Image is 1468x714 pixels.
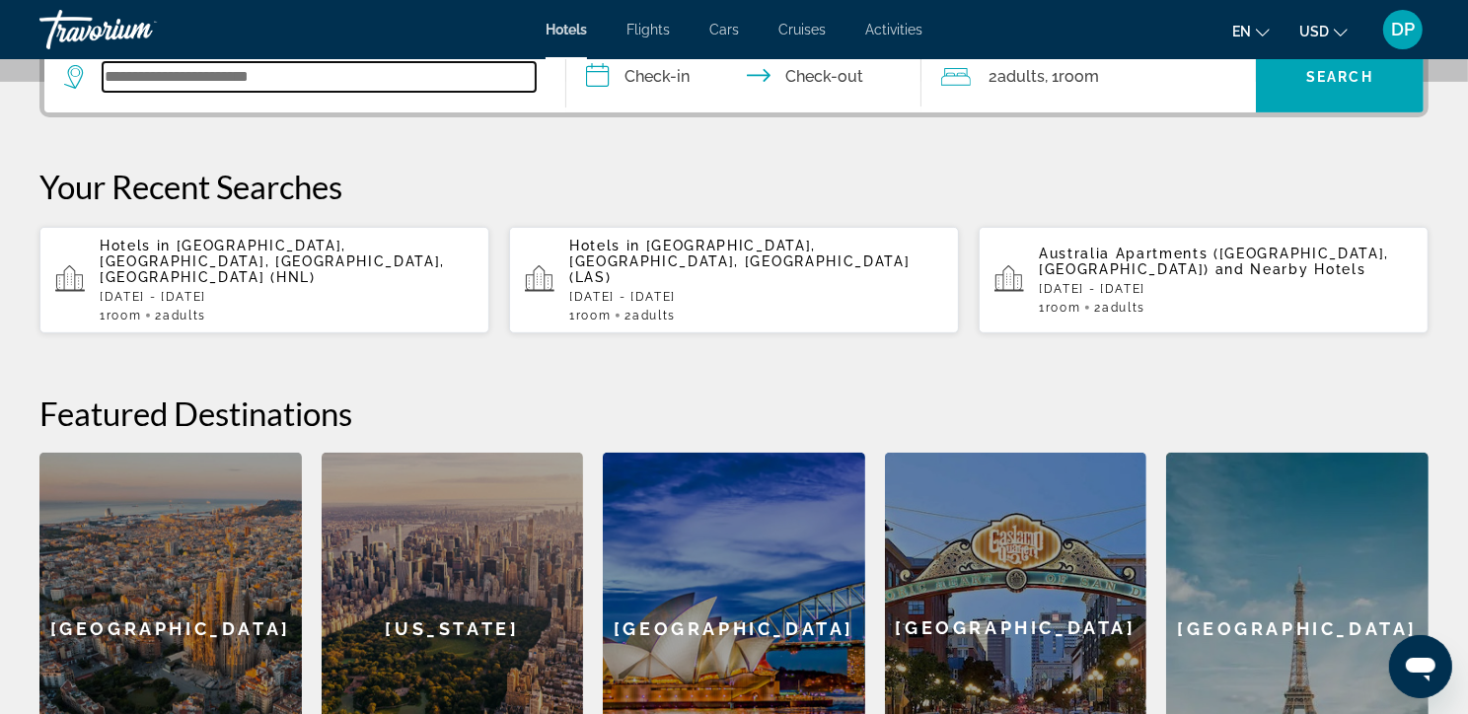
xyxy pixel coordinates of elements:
[569,309,611,322] span: 1
[632,309,676,322] span: Adults
[624,309,676,322] span: 2
[509,226,959,334] button: Hotels in [GEOGRAPHIC_DATA], [GEOGRAPHIC_DATA], [GEOGRAPHIC_DATA] (LAS)[DATE] - [DATE]1Room2Adults
[1094,301,1145,315] span: 2
[1045,63,1099,91] span: , 1
[989,63,1045,91] span: 2
[778,22,826,37] a: Cruises
[107,309,142,322] span: Room
[979,226,1429,334] button: Australia Apartments ([GEOGRAPHIC_DATA], [GEOGRAPHIC_DATA]) and Nearby Hotels[DATE] - [DATE]1Room...
[39,393,1429,433] h2: Featured Destinations
[865,22,922,37] a: Activities
[569,238,640,253] span: Hotels in
[1256,41,1424,112] button: Search
[163,309,206,322] span: Adults
[100,309,141,322] span: 1
[1232,24,1251,39] span: en
[100,238,171,253] span: Hotels in
[569,290,943,304] p: [DATE] - [DATE]
[1215,261,1366,277] span: and Nearby Hotels
[1389,635,1452,698] iframe: Button to launch messaging window
[709,22,739,37] a: Cars
[546,22,587,37] a: Hotels
[1232,17,1270,45] button: Change language
[39,226,489,334] button: Hotels in [GEOGRAPHIC_DATA], [GEOGRAPHIC_DATA], [GEOGRAPHIC_DATA], [GEOGRAPHIC_DATA] (HNL)[DATE] ...
[626,22,670,37] a: Flights
[1306,69,1373,85] span: Search
[569,238,910,285] span: [GEOGRAPHIC_DATA], [GEOGRAPHIC_DATA], [GEOGRAPHIC_DATA] (LAS)
[1046,301,1081,315] span: Room
[1377,9,1429,50] button: User Menu
[155,309,206,322] span: 2
[566,41,921,112] button: Check in and out dates
[1299,24,1329,39] span: USD
[576,309,612,322] span: Room
[39,4,237,55] a: Travorium
[100,238,445,285] span: [GEOGRAPHIC_DATA], [GEOGRAPHIC_DATA], [GEOGRAPHIC_DATA], [GEOGRAPHIC_DATA] (HNL)
[39,167,1429,206] p: Your Recent Searches
[1039,282,1413,296] p: [DATE] - [DATE]
[1102,301,1145,315] span: Adults
[44,41,1424,112] div: Search widget
[997,67,1045,86] span: Adults
[921,41,1257,112] button: Travelers: 2 adults, 0 children
[1299,17,1348,45] button: Change currency
[100,290,474,304] p: [DATE] - [DATE]
[1391,20,1415,39] span: DP
[1059,67,1099,86] span: Room
[1039,301,1080,315] span: 1
[1039,246,1389,277] span: Australia Apartments ([GEOGRAPHIC_DATA], [GEOGRAPHIC_DATA])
